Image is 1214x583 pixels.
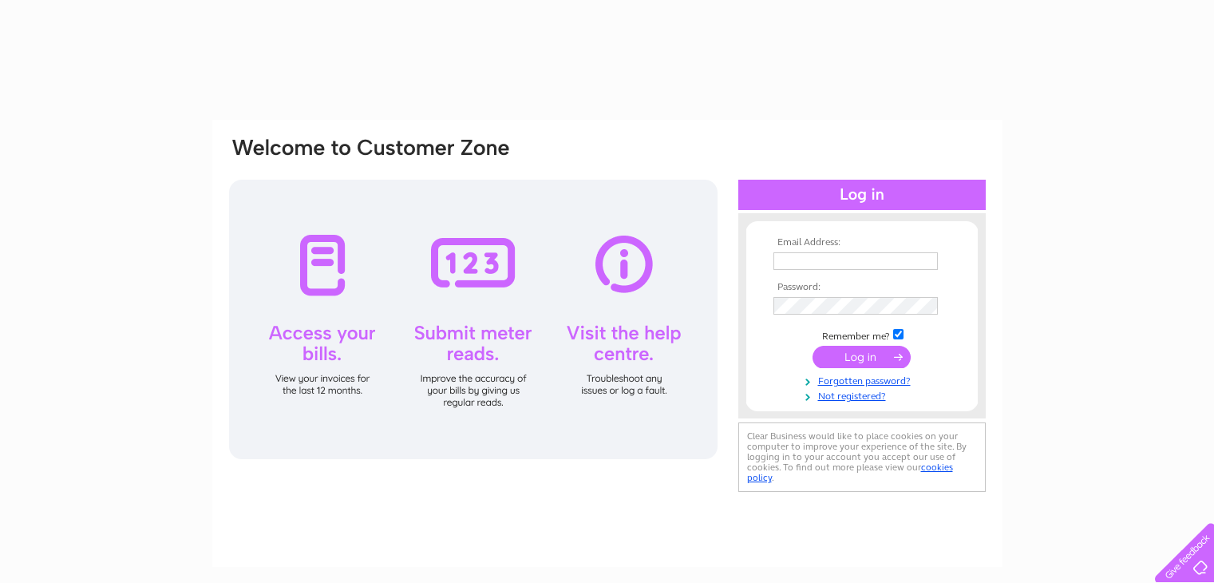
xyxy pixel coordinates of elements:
td: Remember me? [769,327,955,343]
input: Submit [813,346,911,368]
a: Not registered? [773,387,955,403]
th: Email Address: [769,237,955,248]
a: cookies policy [747,462,953,483]
div: Clear Business would like to place cookies on your computer to improve your experience of the sit... [738,422,986,492]
a: Forgotten password? [773,372,955,387]
th: Password: [769,282,955,293]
